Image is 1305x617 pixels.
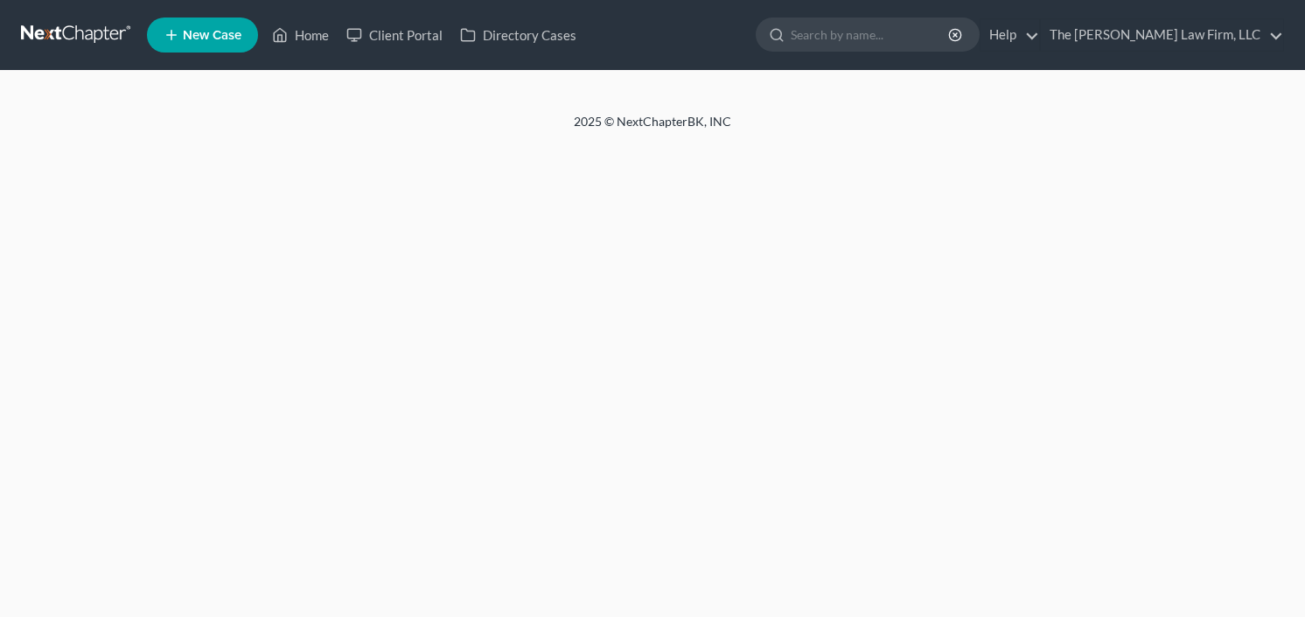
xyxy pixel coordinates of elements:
[154,113,1151,144] div: 2025 © NextChapterBK, INC
[183,29,241,42] span: New Case
[451,19,585,51] a: Directory Cases
[338,19,451,51] a: Client Portal
[980,19,1039,51] a: Help
[1041,19,1283,51] a: The [PERSON_NAME] Law Firm, LLC
[263,19,338,51] a: Home
[791,18,951,51] input: Search by name...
